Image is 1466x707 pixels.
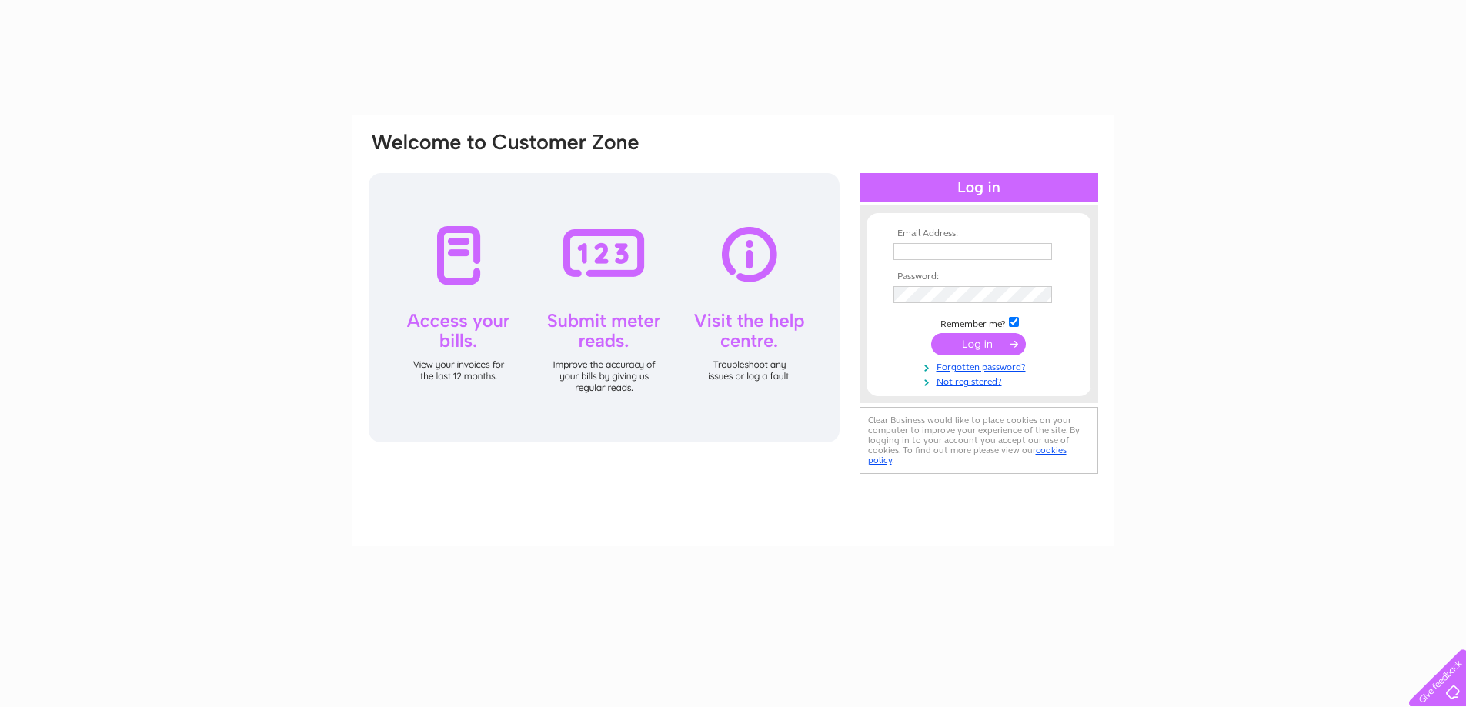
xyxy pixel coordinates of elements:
[890,272,1068,282] th: Password:
[860,407,1098,474] div: Clear Business would like to place cookies on your computer to improve your experience of the sit...
[868,445,1067,465] a: cookies policy
[893,373,1068,388] a: Not registered?
[931,333,1026,355] input: Submit
[893,359,1068,373] a: Forgotten password?
[890,228,1068,239] th: Email Address:
[890,315,1068,330] td: Remember me?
